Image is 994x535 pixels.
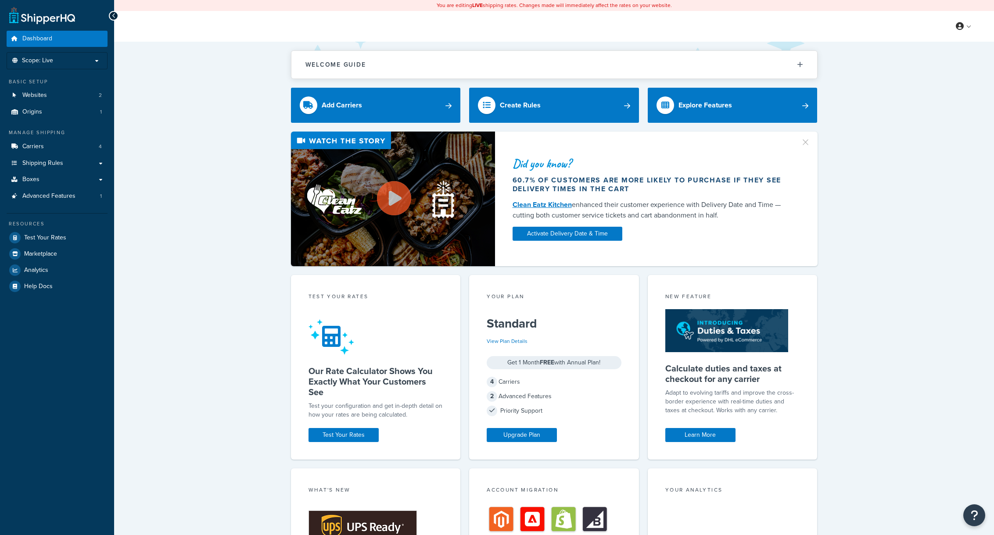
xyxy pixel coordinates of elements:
[513,200,572,210] a: Clean Eatz Kitchen
[487,391,497,402] span: 2
[7,31,108,47] a: Dashboard
[513,227,622,241] a: Activate Delivery Date & Time
[7,230,108,246] a: Test Your Rates
[7,78,108,86] div: Basic Setup
[24,234,66,242] span: Test Your Rates
[309,486,443,496] div: What's New
[291,88,461,123] a: Add Carriers
[7,104,108,120] a: Origins1
[487,377,497,387] span: 4
[22,160,63,167] span: Shipping Rules
[487,390,621,403] div: Advanced Features
[22,92,47,99] span: Websites
[487,292,621,303] div: Your Plan
[7,246,108,262] a: Marketplace
[24,267,48,274] span: Analytics
[291,132,495,266] img: Video thumbnail
[7,155,108,171] a: Shipping Rules
[7,188,108,204] li: Advanced Features
[7,129,108,136] div: Manage Shipping
[24,250,57,258] span: Marketplace
[665,428,736,442] a: Learn More
[24,283,53,290] span: Help Docs
[513,176,790,193] div: 60.7% of customers are more likely to purchase if they see delivery times in the cart
[7,87,108,103] a: Websites2
[309,366,443,397] h5: Our Rate Calculator Shows You Exactly What Your Customers See
[22,108,42,116] span: Origins
[487,356,621,369] div: Get 1 Month with Annual Plan!
[7,278,108,294] a: Help Docs
[678,99,732,111] div: Explore Features
[7,171,108,188] a: Boxes
[305,61,366,68] h2: Welcome Guide
[22,143,44,150] span: Carriers
[665,292,800,303] div: New Feature
[22,57,53,64] span: Scope: Live
[7,104,108,120] li: Origins
[100,193,102,200] span: 1
[500,99,541,111] div: Create Rules
[513,200,790,221] div: enhanced their customer experience with Delivery Date and Time — cutting both customer service ti...
[309,428,379,442] a: Test Your Rates
[7,139,108,155] li: Carriers
[22,193,75,200] span: Advanced Features
[7,139,108,155] a: Carriers4
[665,389,800,415] p: Adapt to evolving tariffs and improve the cross-border experience with real-time duties and taxes...
[665,486,800,496] div: Your Analytics
[487,317,621,331] h5: Standard
[22,35,52,43] span: Dashboard
[99,92,102,99] span: 2
[472,1,483,9] b: LIVE
[100,108,102,116] span: 1
[7,262,108,278] a: Analytics
[487,376,621,388] div: Carriers
[487,337,528,345] a: View Plan Details
[513,157,790,170] div: Did you know?
[469,88,639,123] a: Create Rules
[7,220,108,228] div: Resources
[540,358,554,367] strong: FREE
[7,188,108,204] a: Advanced Features1
[648,88,818,123] a: Explore Features
[487,486,621,496] div: Account Migration
[22,176,39,183] span: Boxes
[322,99,362,111] div: Add Carriers
[665,363,800,384] h5: Calculate duties and taxes at checkout for any carrier
[7,87,108,103] li: Websites
[309,292,443,303] div: Test your rates
[487,405,621,417] div: Priority Support
[963,504,985,526] button: Open Resource Center
[99,143,102,150] span: 4
[309,402,443,419] div: Test your configuration and get in-depth detail on how your rates are being calculated.
[487,428,557,442] a: Upgrade Plan
[291,51,817,78] button: Welcome Guide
